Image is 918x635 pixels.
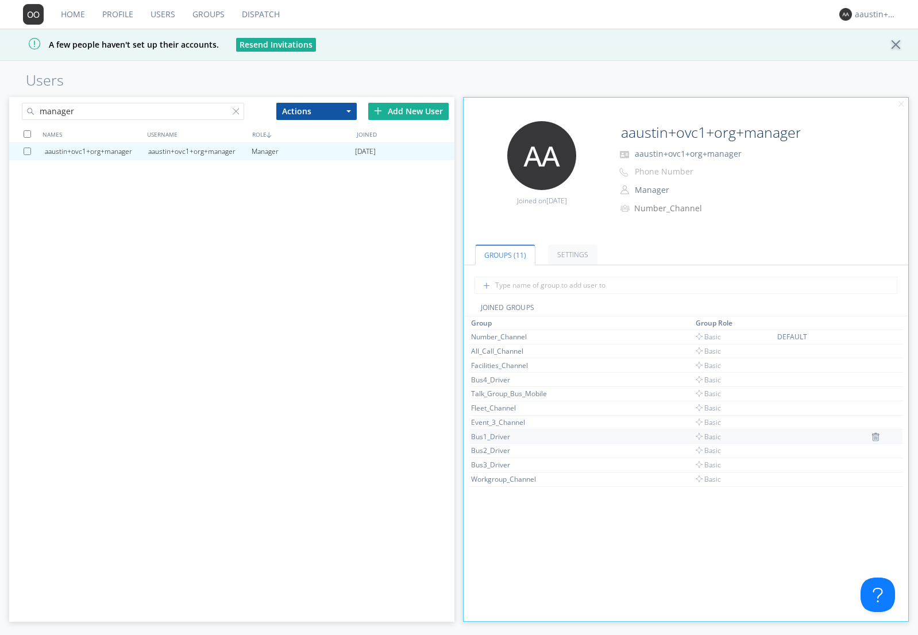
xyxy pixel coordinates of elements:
[471,361,557,370] div: Facilities_Channel
[619,168,628,177] img: phone-outline.svg
[464,303,909,316] div: JOINED GROUPS
[471,474,557,484] div: Workgroup_Channel
[249,126,354,142] div: ROLE
[861,578,895,612] iframe: Toggle Customer Support
[236,38,316,52] button: Resend Invitations
[855,9,898,20] div: aaustin+ovc1+org
[507,121,576,190] img: 373638.png
[471,460,557,470] div: Bus3_Driver
[276,103,357,120] button: Actions
[22,103,244,120] input: Search users
[471,375,557,385] div: Bus4_Driver
[355,143,376,160] span: [DATE]
[897,100,905,109] img: cancel.svg
[696,417,721,427] span: Basic
[696,375,721,385] span: Basic
[696,332,721,342] span: Basic
[471,446,557,455] div: Bus2_Driver
[9,143,454,160] a: aaustin+ovc1+org+manageraaustin+ovc1+org+managerManager[DATE]
[696,389,721,398] span: Basic
[354,126,458,142] div: JOINED
[546,196,567,206] span: [DATE]
[696,403,721,413] span: Basic
[471,417,557,427] div: Event_3_Channel
[620,185,629,195] img: person-outline.svg
[469,316,694,330] th: Toggle SortBy
[40,126,144,142] div: NAMES
[776,316,870,330] th: Toggle SortBy
[616,121,802,144] input: Name
[548,245,597,265] a: Settings
[471,346,557,356] div: All_Call_Channel
[45,143,148,160] div: aaustin+ovc1+org+manager
[696,460,721,470] span: Basic
[635,148,742,159] span: aaustin+ovc1+org+manager
[471,403,557,413] div: Fleet_Channel
[252,143,355,160] div: Manager
[696,346,721,356] span: Basic
[471,332,557,342] div: Number_Channel
[475,245,535,265] a: Groups (11)
[144,126,249,142] div: USERNAME
[696,361,721,370] span: Basic
[23,4,44,25] img: 373638.png
[471,432,557,442] div: Bus1_Driver
[631,182,746,198] button: Manager
[839,8,852,21] img: 373638.png
[696,474,721,484] span: Basic
[620,200,631,216] img: icon-alert-users-thin-outline.svg
[471,389,557,398] div: Talk_Group_Bus_Mobile
[148,143,252,160] div: aaustin+ovc1+org+manager
[475,277,897,294] input: Type name of group to add user to
[696,432,721,442] span: Basic
[517,196,567,206] span: Joined on
[696,446,721,455] span: Basic
[694,316,776,330] th: Toggle SortBy
[777,332,863,342] div: DEFAULT
[368,103,449,120] div: Add New User
[871,432,880,442] img: icon-trash.svg
[9,39,219,50] span: A few people haven't set up their accounts.
[374,107,382,115] img: plus.svg
[634,203,730,214] div: Number_Channel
